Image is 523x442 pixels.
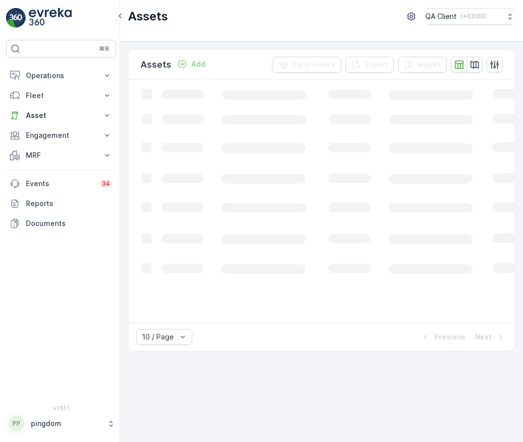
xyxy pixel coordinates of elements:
[6,174,116,194] a: Events34
[461,12,486,20] p: ( +03:00 )
[26,150,96,160] p: MRF
[6,86,116,106] button: Fleet
[26,199,112,209] p: Reports
[474,331,507,343] button: Next
[398,57,447,73] button: Import
[26,219,112,228] p: Documents
[434,332,465,342] p: Previous
[6,125,116,145] button: Engagement
[292,60,335,70] p: Clear Filters
[475,332,492,342] p: Next
[6,405,116,411] span: v 1.51.1
[425,11,457,21] p: QA Client
[272,57,341,73] button: Clear Filters
[6,106,116,125] button: Asset
[26,130,96,140] p: Engagement
[26,71,96,81] p: Operations
[6,214,116,233] a: Documents
[6,66,116,86] button: Operations
[418,60,441,70] p: Import
[425,8,515,25] button: QA Client(+03:00)
[99,45,109,53] p: ⌘B
[6,145,116,165] button: MRF
[173,58,209,70] button: Add
[31,419,102,429] p: pingdom
[365,60,388,70] p: Export
[345,57,394,73] button: Export
[26,110,96,120] p: Asset
[26,91,96,101] p: Fleet
[140,58,171,72] p: Assets
[29,8,72,28] img: logo_light-DOdMpM7g.png
[6,413,116,434] button: PPpingdom
[102,180,110,188] p: 34
[26,179,94,189] p: Events
[128,8,168,24] p: Assets
[191,59,205,69] p: Add
[6,194,116,214] a: Reports
[8,416,24,432] div: PP
[6,8,26,28] img: logo
[419,331,466,343] button: Previous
